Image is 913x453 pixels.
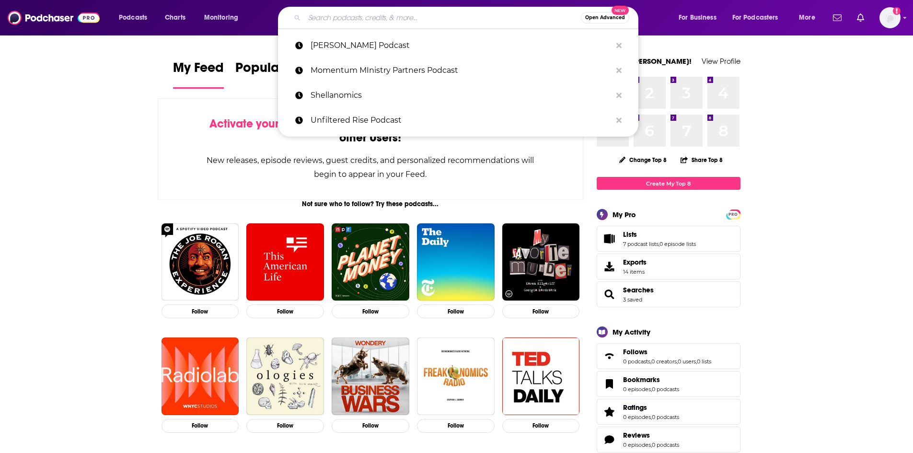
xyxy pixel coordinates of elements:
[162,419,239,433] button: Follow
[728,210,739,218] a: PRO
[278,83,638,108] a: Shellanomics
[502,223,580,301] a: My Favorite Murder with Karen Kilgariff and Georgia Hardstark
[652,441,679,448] a: 0 podcasts
[623,431,650,440] span: Reviews
[311,58,612,83] p: Momentum MInistry Partners Podcast
[613,210,636,219] div: My Pro
[612,6,629,15] span: New
[417,337,495,415] img: Freakonomics Radio
[204,11,238,24] span: Monitoring
[162,337,239,415] img: Radiolab
[246,419,324,433] button: Follow
[165,11,185,24] span: Charts
[158,200,584,208] div: Not sure who to follow? Try these podcasts...
[502,419,580,433] button: Follow
[623,375,660,384] span: Bookmarks
[585,15,625,20] span: Open Advanced
[728,211,739,218] span: PRO
[278,108,638,133] a: Unfiltered Rise Podcast
[623,296,642,303] a: 3 saved
[197,10,251,25] button: open menu
[623,241,659,247] a: 7 podcast lists
[597,281,740,307] span: Searches
[623,286,654,294] a: Searches
[159,10,191,25] a: Charts
[600,405,619,418] a: Ratings
[613,327,650,337] div: My Activity
[679,11,717,24] span: For Business
[162,304,239,318] button: Follow
[287,7,647,29] div: Search podcasts, credits, & more...
[651,358,677,365] a: 0 creators
[597,371,740,397] span: Bookmarks
[879,7,901,28] img: User Profile
[659,241,659,247] span: ,
[702,57,740,66] a: View Profile
[597,399,740,425] span: Ratings
[799,11,815,24] span: More
[597,427,740,453] span: Reviews
[678,358,696,365] a: 0 users
[600,433,619,446] a: Reviews
[623,348,711,356] a: Follows
[206,153,535,181] div: New releases, episode reviews, guest credits, and personalized recommendations will begin to appe...
[829,10,845,26] a: Show notifications dropdown
[597,226,740,252] span: Lists
[600,288,619,301] a: Searches
[417,223,495,301] img: The Daily
[278,33,638,58] a: [PERSON_NAME] Podcast
[893,7,901,15] svg: Add a profile image
[246,337,324,415] img: Ologies with Alie Ward
[650,358,651,365] span: ,
[119,11,147,24] span: Podcasts
[613,154,673,166] button: Change Top 8
[8,9,100,27] a: Podchaser - Follow, Share and Rate Podcasts
[304,10,581,25] input: Search podcasts, credits, & more...
[597,177,740,190] a: Create My Top 8
[623,258,647,267] span: Exports
[623,348,647,356] span: Follows
[173,59,224,89] a: My Feed
[853,10,868,26] a: Show notifications dropdown
[597,254,740,279] a: Exports
[332,419,409,433] button: Follow
[235,59,317,89] a: Popular Feed
[623,403,679,412] a: Ratings
[696,358,697,365] span: ,
[112,10,160,25] button: open menu
[623,441,651,448] a: 0 episodes
[246,304,324,318] button: Follow
[623,358,650,365] a: 0 podcasts
[672,10,728,25] button: open menu
[311,83,612,108] p: Shellanomics
[332,223,409,301] img: Planet Money
[597,57,692,66] a: Welcome [PERSON_NAME]!
[652,386,679,393] a: 0 podcasts
[677,358,678,365] span: ,
[502,337,580,415] img: TED Talks Daily
[623,414,651,420] a: 0 episodes
[659,241,696,247] a: 0 episode lists
[879,7,901,28] button: Show profile menu
[623,386,651,393] a: 0 episodes
[732,11,778,24] span: For Podcasters
[597,343,740,369] span: Follows
[502,304,580,318] button: Follow
[332,337,409,415] img: Business Wars
[600,260,619,273] span: Exports
[162,223,239,301] img: The Joe Rogan Experience
[581,12,629,23] button: Open AdvancedNew
[600,377,619,391] a: Bookmarks
[235,59,317,81] span: Popular Feed
[417,304,495,318] button: Follow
